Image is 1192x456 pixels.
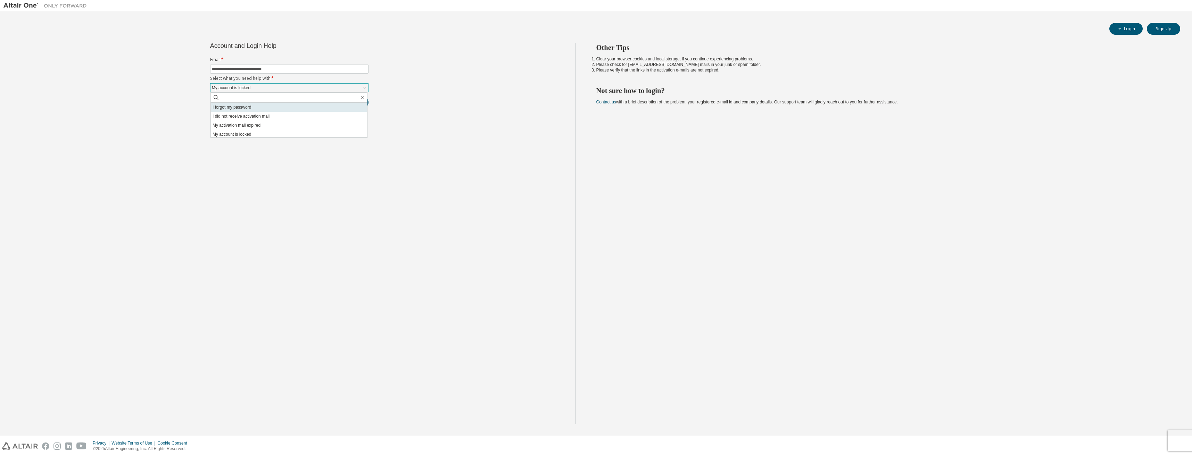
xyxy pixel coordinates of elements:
div: Cookie Consent [157,440,191,446]
div: My account is locked [211,84,251,92]
img: Altair One [3,2,90,9]
li: Please check for [EMAIL_ADDRESS][DOMAIN_NAME] mails in your junk or spam folder. [596,62,1168,67]
div: My account is locked [210,84,368,92]
div: Privacy [93,440,111,446]
div: Website Terms of Use [111,440,157,446]
li: Clear your browser cookies and local storage, if you continue experiencing problems. [596,56,1168,62]
a: Contact us [596,100,616,104]
label: Email [210,57,369,62]
span: with a brief description of the problem, your registered e-mail id and company details. Our suppo... [596,100,898,104]
div: Account and Login Help [210,43,337,49]
img: altair_logo.svg [2,442,38,450]
button: Sign Up [1147,23,1180,35]
h2: Other Tips [596,43,1168,52]
img: youtube.svg [76,442,86,450]
img: facebook.svg [42,442,49,450]
h2: Not sure how to login? [596,86,1168,95]
label: Select what you need help with [210,76,369,81]
li: I forgot my password [211,103,367,112]
button: Login [1109,23,1143,35]
img: instagram.svg [53,442,61,450]
p: © 2025 Altair Engineering, Inc. All Rights Reserved. [93,446,191,452]
li: Please verify that the links in the activation e-mails are not expired. [596,67,1168,73]
img: linkedin.svg [65,442,72,450]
